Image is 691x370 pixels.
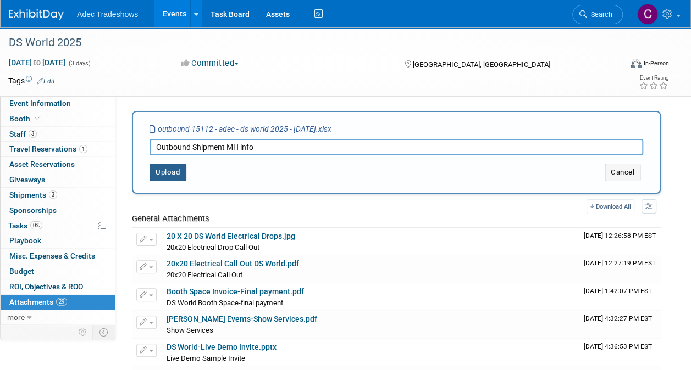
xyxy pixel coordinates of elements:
[631,59,642,68] img: Format-Inperson.png
[77,10,138,19] span: Adec Tradeshows
[32,58,42,67] span: to
[1,172,115,187] a: Giveaways
[584,232,656,239] span: Upload Timestamp
[150,164,186,181] button: Upload
[1,233,115,248] a: Playbook
[167,299,283,307] span: DS World Booth Space-final payment
[579,283,661,311] td: Upload Timestamp
[167,259,299,268] a: 20x20 Electrical Call Out DS World.pdf
[639,75,668,81] div: Event Rating
[1,264,115,279] a: Budget
[5,33,612,53] div: DS World 2025
[9,99,71,108] span: Event Information
[1,249,115,264] a: Misc. Expenses & Credits
[1,127,115,142] a: Staff3
[637,4,658,25] img: Carol Schmidlin
[1,188,115,203] a: Shipments3
[1,295,115,310] a: Attachments29
[9,190,57,199] span: Shipments
[8,58,66,68] span: [DATE] [DATE]
[93,325,115,339] td: Toggle Event Tabs
[56,298,67,306] span: 29
[150,125,331,133] i: outbound 15112 - adec - ds world 2025 - [DATE].xlsx
[587,10,612,19] span: Search
[573,57,669,74] div: Event Format
[8,75,55,86] td: Tags
[9,160,75,169] span: Asset Reservations
[1,279,115,294] a: ROI, Objectives & ROO
[150,139,643,155] input: Enter description
[1,203,115,218] a: Sponsorships
[579,255,661,283] td: Upload Timestamp
[579,339,661,366] td: Upload Timestamp
[9,282,83,291] span: ROI, Objectives & ROO
[9,236,41,245] span: Playbook
[9,130,37,138] span: Staff
[167,243,259,251] span: 20x20 Electrical Drop Call Out
[9,175,45,184] span: Giveaways
[9,298,67,306] span: Attachments
[167,271,242,279] span: 20x20 Electrical Call Out
[167,232,295,240] a: 20 X 20 DS World Electrical Drops.jpg
[9,206,57,215] span: Sponsorships
[8,221,42,230] span: Tasks
[29,130,37,138] span: 3
[413,60,550,69] span: [GEOGRAPHIC_DATA], [GEOGRAPHIC_DATA]
[9,114,43,123] span: Booth
[584,259,656,267] span: Upload Timestamp
[7,313,25,322] span: more
[584,287,652,295] span: Upload Timestamp
[35,115,41,121] i: Booth reservation complete
[37,77,55,85] a: Edit
[584,343,652,350] span: Upload Timestamp
[579,311,661,338] td: Upload Timestamp
[587,199,634,214] a: Download All
[49,190,57,199] span: 3
[9,144,87,153] span: Travel Reservations
[1,96,115,111] a: Event Information
[9,251,95,260] span: Misc. Expenses & Credits
[132,214,209,223] span: General Attachments
[68,60,91,67] span: (3 days)
[167,326,213,334] span: Show Services
[167,287,304,296] a: Booth Space Invoice-Final payment.pdf
[605,164,640,181] button: Cancel
[572,5,623,24] a: Search
[79,145,87,153] span: 1
[167,354,245,362] span: Live Demo Sample Invite
[9,9,64,20] img: ExhibitDay
[579,228,661,255] td: Upload Timestamp
[167,315,317,323] a: [PERSON_NAME] Events-Show Services.pdf
[30,221,42,229] span: 0%
[178,58,243,69] button: Committed
[584,315,652,322] span: Upload Timestamp
[167,343,277,351] a: DS World-Live Demo Invite.pptx
[1,142,115,156] a: Travel Reservations1
[1,157,115,172] a: Asset Reservations
[1,111,115,126] a: Booth
[1,310,115,325] a: more
[643,59,669,68] div: In-Person
[9,267,34,276] span: Budget
[1,218,115,233] a: Tasks0%
[74,325,93,339] td: Personalize Event Tab Strip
